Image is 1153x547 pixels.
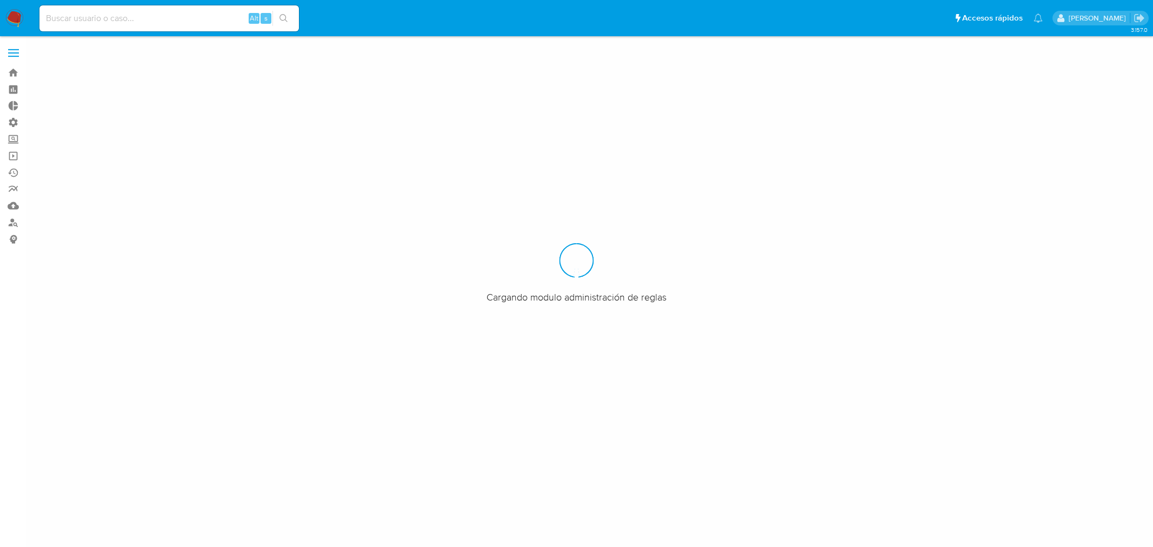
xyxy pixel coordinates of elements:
[1069,13,1130,23] p: mercedes.medrano@mercadolibre.com
[1134,12,1145,24] a: Salir
[250,13,258,23] span: Alt
[264,13,268,23] span: s
[39,11,299,25] input: Buscar usuario o caso...
[962,12,1023,24] span: Accesos rápidos
[1034,14,1043,23] a: Notificaciones
[486,291,667,304] span: Cargando modulo administración de reglas
[272,11,295,26] button: search-icon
